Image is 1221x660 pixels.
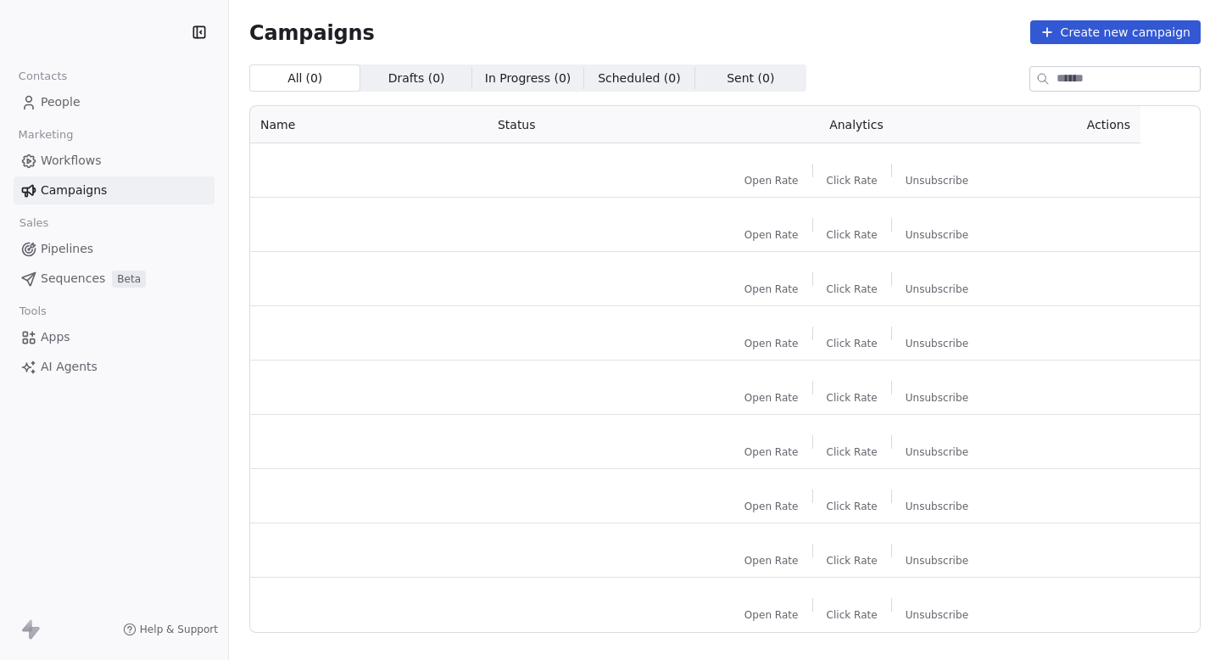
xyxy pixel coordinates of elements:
[112,271,146,288] span: Beta
[906,554,968,568] span: Unsubscribe
[249,20,375,44] span: Campaigns
[14,88,215,116] a: People
[41,152,102,170] span: Workflows
[827,445,878,459] span: Click Rate
[14,176,215,204] a: Campaigns
[727,70,774,87] span: Sent ( 0 )
[827,608,878,622] span: Click Rate
[14,353,215,381] a: AI Agents
[744,337,799,350] span: Open Rate
[41,328,70,346] span: Apps
[744,554,799,568] span: Open Rate
[827,554,878,568] span: Click Rate
[11,64,75,89] span: Contacts
[14,265,215,293] a: SequencesBeta
[41,358,98,376] span: AI Agents
[123,623,218,636] a: Help & Support
[41,182,107,199] span: Campaigns
[744,174,799,187] span: Open Rate
[744,391,799,405] span: Open Rate
[14,323,215,351] a: Apps
[906,174,968,187] span: Unsubscribe
[1009,106,1140,143] th: Actions
[827,337,878,350] span: Click Rate
[906,391,968,405] span: Unsubscribe
[906,337,968,350] span: Unsubscribe
[906,500,968,513] span: Unsubscribe
[140,623,218,636] span: Help & Support
[250,106,488,143] th: Name
[14,235,215,263] a: Pipelines
[827,500,878,513] span: Click Rate
[827,391,878,405] span: Click Rate
[906,228,968,242] span: Unsubscribe
[12,299,53,324] span: Tools
[906,282,968,296] span: Unsubscribe
[744,608,799,622] span: Open Rate
[598,70,681,87] span: Scheduled ( 0 )
[906,445,968,459] span: Unsubscribe
[388,70,445,87] span: Drafts ( 0 )
[744,282,799,296] span: Open Rate
[14,147,215,175] a: Workflows
[41,270,105,288] span: Sequences
[704,106,1009,143] th: Analytics
[827,228,878,242] span: Click Rate
[41,240,93,258] span: Pipelines
[744,500,799,513] span: Open Rate
[744,228,799,242] span: Open Rate
[12,210,56,236] span: Sales
[827,174,878,187] span: Click Rate
[488,106,704,143] th: Status
[827,282,878,296] span: Click Rate
[906,608,968,622] span: Unsubscribe
[41,93,81,111] span: People
[744,445,799,459] span: Open Rate
[485,70,571,87] span: In Progress ( 0 )
[11,122,81,148] span: Marketing
[1030,20,1201,44] button: Create new campaign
